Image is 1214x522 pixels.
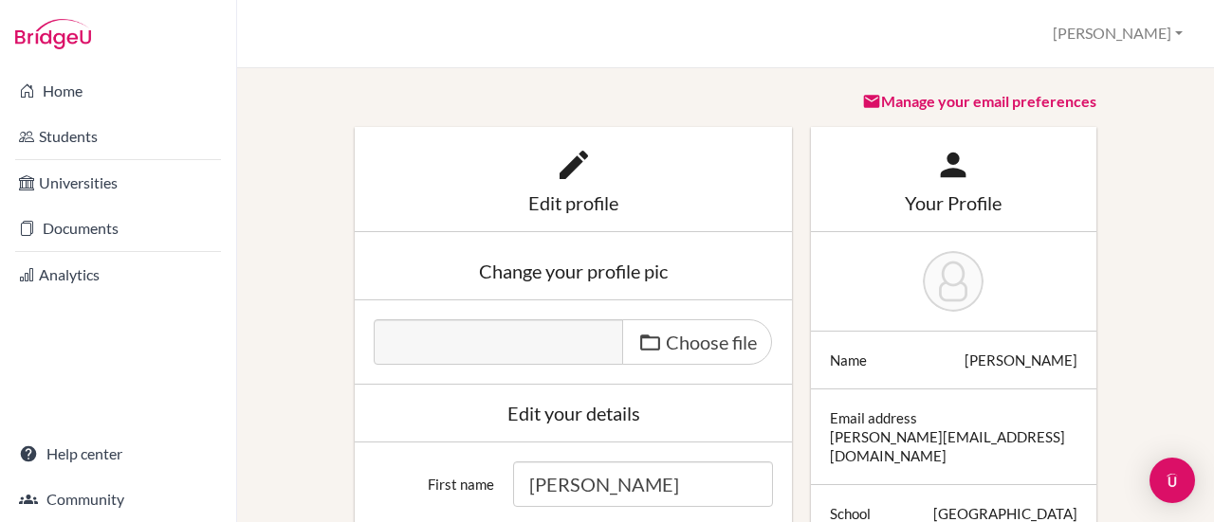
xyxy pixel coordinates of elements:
div: Open Intercom Messenger [1150,458,1195,503]
div: Edit profile [374,193,773,212]
div: [PERSON_NAME] [965,351,1077,369]
a: Students [4,117,232,155]
a: Community [4,480,232,518]
img: Bridge-U [15,19,91,49]
button: [PERSON_NAME] [1044,16,1191,51]
a: Manage your email preferences [862,92,1096,110]
div: Email address [830,408,917,427]
a: Analytics [4,256,232,294]
div: [PERSON_NAME][EMAIL_ADDRESS][DOMAIN_NAME] [830,427,1077,465]
a: Documents [4,209,232,247]
a: Universities [4,164,232,202]
div: Name [830,351,867,369]
a: Help center [4,435,232,473]
div: Edit your details [374,404,773,423]
a: Home [4,72,232,110]
img: Reda Hudhud [923,251,984,312]
div: Change your profile pic [374,261,773,280]
label: First name [364,461,504,494]
span: Choose file [666,331,757,353]
div: Your Profile [830,193,1077,212]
